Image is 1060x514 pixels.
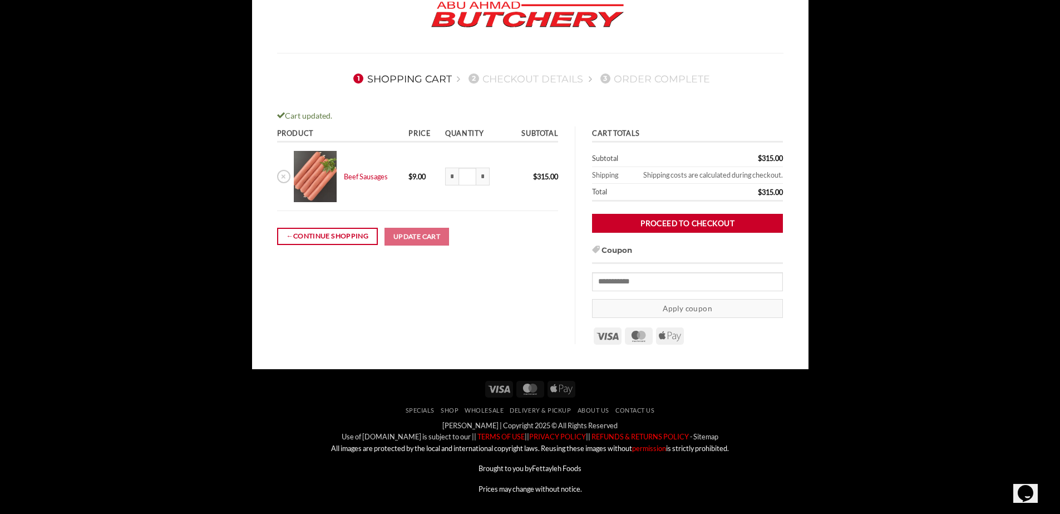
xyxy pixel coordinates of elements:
[476,432,525,441] a: TERMS OF USE
[625,167,783,184] td: Shipping costs are calculated during checkout.
[592,298,783,318] button: Apply coupon
[590,432,689,441] a: REFUNDS & RETURNS POLICY
[615,407,654,414] a: Contact Us
[592,150,689,167] th: Subtotal
[758,154,783,163] bdi: 315.00
[260,463,800,474] p: Brought to you by
[533,172,558,181] bdi: 315.00
[592,244,783,263] h3: Coupon
[277,228,378,245] a: Continue shopping
[592,126,783,143] th: Cart totals
[1013,469,1049,503] iframe: chat widget
[408,172,426,181] bdi: 9.00
[758,154,762,163] span: $
[532,464,581,473] a: Fettayleh Foods
[465,407,504,414] a: Wholesale
[693,432,718,441] a: Sitemap
[465,73,583,85] a: 2Checkout details
[405,126,442,143] th: Price
[408,172,412,181] span: $
[592,184,689,202] th: Total
[592,326,686,345] div: Payment icons
[533,172,537,181] span: $
[406,407,435,414] a: Specials
[286,231,293,242] span: ←
[384,228,449,246] button: Update cart
[350,73,452,85] a: 1Shopping Cart
[758,187,762,196] span: $
[476,168,490,185] input: Increase quantity of Beef Sausages
[458,168,476,185] input: Product quantity
[441,407,458,414] a: SHOP
[277,170,290,183] a: Remove Beef Sausages from cart
[277,126,406,143] th: Product
[344,172,388,181] a: Beef Sausages
[578,407,609,414] a: About Us
[592,213,783,233] a: Proceed to checkout
[592,167,625,184] th: Shipping
[260,420,800,495] div: [PERSON_NAME] | Copyright 2025 © All Rights Reserved Use of [DOMAIN_NAME] is subject to our || || ||
[690,432,692,441] a: -
[277,64,783,93] nav: Checkout steps
[260,483,800,495] p: Prices may change without notice.
[477,432,525,441] font: TERMS OF USE
[294,151,337,203] img: Cart
[277,110,783,123] div: Cart updated.
[758,187,783,196] bdi: 315.00
[260,443,800,454] p: All images are protected by the local and international copyright laws. Reusing these images with...
[591,432,689,441] font: REFUNDS & RETURNS POLICY
[469,74,479,84] span: 2
[484,379,577,398] div: Payment icons
[510,407,571,414] a: Delivery & Pickup
[507,126,558,143] th: Subtotal
[529,432,586,441] a: PRIVACY POLICY
[353,74,363,84] span: 1
[445,168,458,185] input: Reduce quantity of Beef Sausages
[632,444,666,453] a: permission
[442,126,507,143] th: Quantity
